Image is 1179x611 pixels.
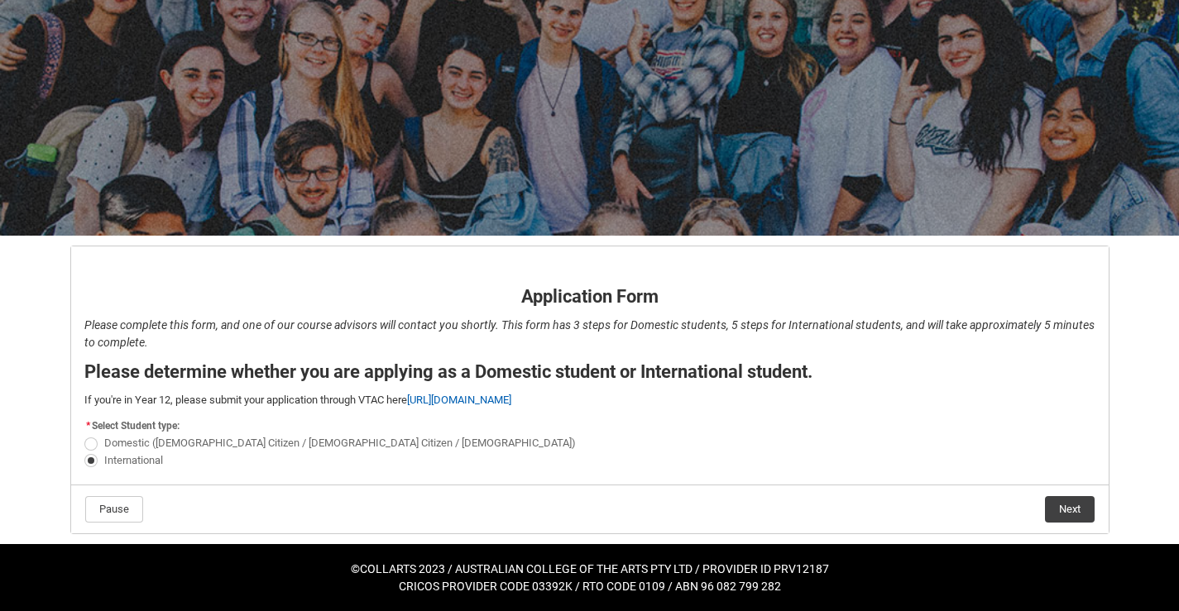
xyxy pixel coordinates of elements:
span: Domestic ([DEMOGRAPHIC_DATA] Citizen / [DEMOGRAPHIC_DATA] Citizen / [DEMOGRAPHIC_DATA]) [104,437,576,449]
button: Next [1045,496,1095,523]
abbr: required [86,420,90,432]
a: [URL][DOMAIN_NAME] [407,394,511,406]
span: Select Student type: [92,420,180,432]
strong: Please determine whether you are applying as a Domestic student or International student. [84,361,812,382]
strong: Application Form - Page 1 [84,258,239,274]
strong: Application Form [521,286,659,307]
em: Please complete this form, and one of our course advisors will contact you shortly. This form has... [84,318,1095,349]
p: If you're in Year 12, please submit your application through VTAC here [84,392,1095,408]
article: REDU_Application_Form_for_Applicant flow [70,246,1110,534]
span: International [104,454,163,466]
button: Pause [85,496,143,523]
